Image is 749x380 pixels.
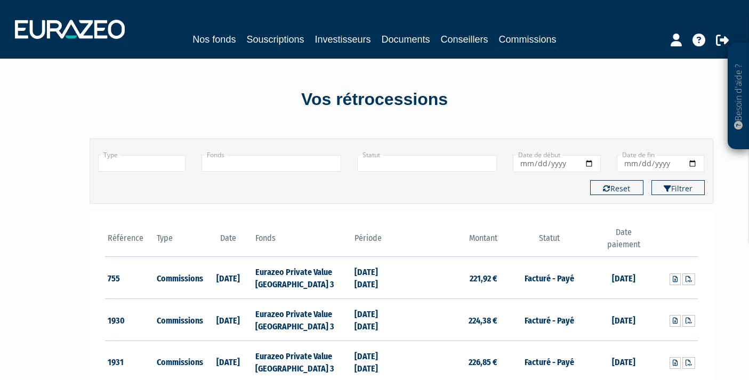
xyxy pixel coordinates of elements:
th: Type [154,227,204,257]
th: Date paiement [599,227,648,257]
a: Souscriptions [246,32,304,47]
th: Date [204,227,253,257]
a: Nos fonds [192,32,236,47]
td: [DATE] [204,299,253,341]
th: Montant [401,227,500,257]
td: [DATE] [DATE] [352,257,401,299]
td: Eurazeo Private Value [GEOGRAPHIC_DATA] 3 [253,257,351,299]
button: Reset [590,180,643,195]
td: [DATE] [204,257,253,299]
td: Eurazeo Private Value [GEOGRAPHIC_DATA] 3 [253,299,351,341]
div: Vos rétrocessions [71,87,679,112]
td: [DATE] [DATE] [352,299,401,341]
a: Conseillers [441,32,488,47]
a: Commissions [499,32,557,48]
th: Statut [500,227,599,257]
td: 1930 [105,299,155,341]
td: Facturé - Payé [500,299,599,341]
td: 224,38 € [401,299,500,341]
td: 755 [105,257,155,299]
th: Fonds [253,227,351,257]
td: Facturé - Payé [500,257,599,299]
a: Documents [382,32,430,47]
button: Filtrer [651,180,705,195]
th: Référence [105,227,155,257]
p: Besoin d'aide ? [732,48,745,144]
td: [DATE] [599,257,648,299]
img: 1732889491-logotype_eurazeo_blanc_rvb.png [15,20,125,39]
td: 221,92 € [401,257,500,299]
a: Investisseurs [315,32,371,47]
td: Commissions [154,299,204,341]
td: Commissions [154,257,204,299]
td: [DATE] [599,299,648,341]
th: Période [352,227,401,257]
